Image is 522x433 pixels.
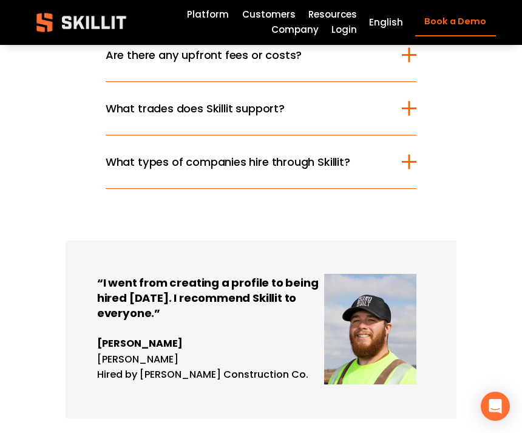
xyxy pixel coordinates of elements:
[369,15,403,30] div: language picker
[106,135,416,188] button: What types of companies hire through Skillit?
[271,22,319,38] a: Company
[187,7,229,22] a: Platform
[26,4,137,41] img: Skillit
[481,392,510,421] div: Open Intercom Messenger
[242,7,296,22] a: Customers
[331,22,357,38] a: Login
[97,336,425,383] p: [PERSON_NAME] Hired by [PERSON_NAME] Construction Co.
[369,16,403,30] span: English
[308,8,357,22] span: Resources
[106,82,416,135] button: What trades does Skillit support?
[106,100,402,117] span: What trades does Skillit support?
[97,275,319,321] strong: “I went from creating a profile to being hired [DATE]. I recommend Skillit to everyone.”
[308,7,357,22] a: folder dropdown
[415,8,496,36] a: Book a Demo
[106,154,402,170] span: What types of companies hire through Skillit?
[106,47,402,63] span: Are there any upfront fees or costs?
[97,336,183,350] strong: [PERSON_NAME]
[106,29,416,81] button: Are there any upfront fees or costs?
